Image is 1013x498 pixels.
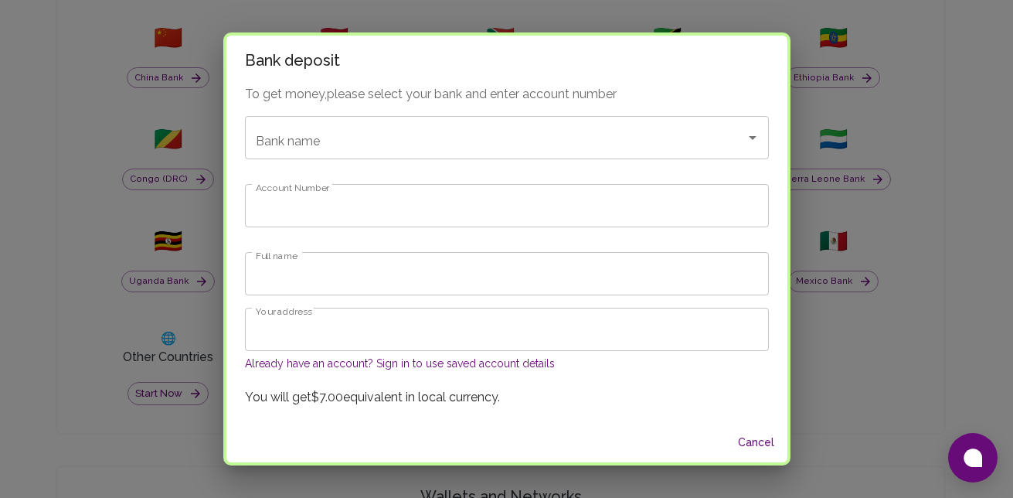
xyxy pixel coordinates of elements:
[245,85,769,104] p: To get money, please select your bank and enter account number
[226,36,787,85] h2: Bank deposit
[256,305,312,318] label: Your address
[245,356,555,371] button: Already have an account? Sign in to use saved account details
[948,433,998,483] button: Open chat window
[742,127,763,148] button: Open
[732,428,781,457] button: Cancel
[256,249,297,262] label: Full name
[245,388,769,407] p: You will get $7.00 equivalent in local currency.
[256,181,329,194] label: Account Number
